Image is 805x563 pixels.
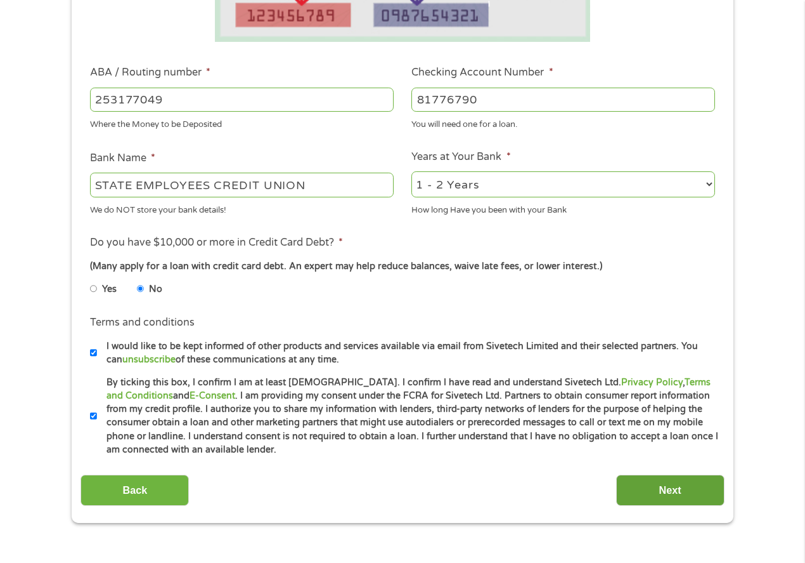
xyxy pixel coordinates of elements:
label: Yes [102,282,117,296]
div: Where the Money to be Deposited [90,114,394,131]
div: We do NOT store your bank details! [90,199,394,216]
label: Do you have $10,000 or more in Credit Card Debt? [90,236,343,249]
input: 263177916 [90,88,394,112]
div: (Many apply for a loan with credit card debt. An expert may help reduce balances, waive late fees... [90,260,715,274]
label: Checking Account Number [411,66,553,79]
label: By ticking this box, I confirm I am at least [DEMOGRAPHIC_DATA]. I confirm I have read and unders... [97,376,719,457]
input: Back [80,475,189,506]
input: 345634636 [411,88,715,112]
label: I would like to be kept informed of other products and services available via email from Sivetech... [97,340,719,367]
a: Terms and Conditions [106,377,711,401]
label: Terms and conditions [90,316,195,329]
div: You will need one for a loan. [411,114,715,131]
label: No [149,282,162,296]
a: unsubscribe [122,354,176,365]
input: Next [616,475,724,506]
label: Years at Your Bank [411,150,510,164]
label: Bank Name [90,152,155,165]
a: E-Consent [190,390,235,401]
label: ABA / Routing number [90,66,210,79]
a: Privacy Policy [621,377,683,388]
div: How long Have you been with your Bank [411,199,715,216]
